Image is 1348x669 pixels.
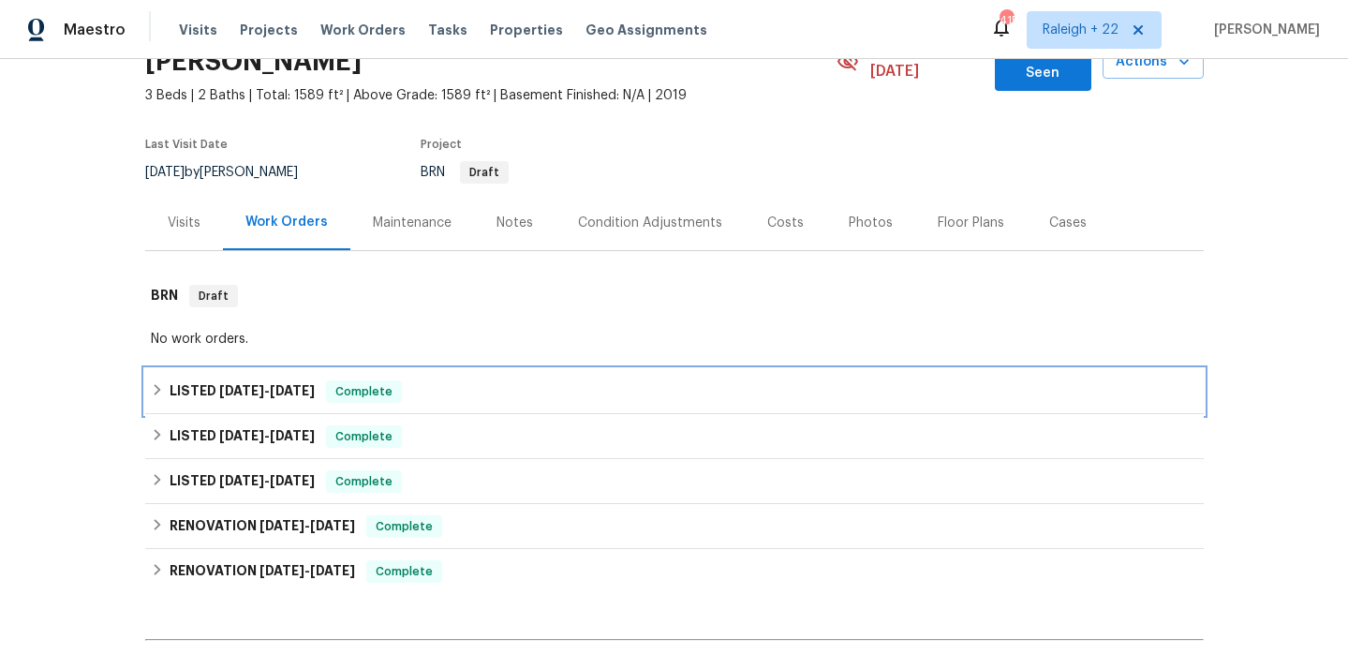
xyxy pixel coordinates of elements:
[168,214,200,232] div: Visits
[421,139,462,150] span: Project
[151,285,178,307] h6: BRN
[328,382,400,401] span: Complete
[270,429,315,442] span: [DATE]
[320,21,406,39] span: Work Orders
[245,213,328,231] div: Work Orders
[310,564,355,577] span: [DATE]
[849,214,893,232] div: Photos
[151,330,1198,349] div: No work orders.
[259,564,355,577] span: -
[1207,21,1320,39] span: [PERSON_NAME]
[270,384,315,397] span: [DATE]
[1043,21,1118,39] span: Raleigh + 22
[219,474,315,487] span: -
[219,474,264,487] span: [DATE]
[496,214,533,232] div: Notes
[578,214,722,232] div: Condition Adjustments
[428,23,467,37] span: Tasks
[259,519,355,532] span: -
[145,459,1204,504] div: LISTED [DATE]-[DATE]Complete
[145,166,185,179] span: [DATE]
[870,43,984,81] span: Not seen [DATE]
[1010,39,1076,85] span: Mark Seen
[170,425,315,448] h6: LISTED
[170,515,355,538] h6: RENOVATION
[938,214,1004,232] div: Floor Plans
[170,470,315,493] h6: LISTED
[191,287,236,305] span: Draft
[1118,51,1189,74] span: Actions
[368,517,440,536] span: Complete
[328,427,400,446] span: Complete
[585,21,707,39] span: Geo Assignments
[1103,45,1204,80] button: Actions
[767,214,804,232] div: Costs
[368,562,440,581] span: Complete
[170,560,355,583] h6: RENOVATION
[145,369,1204,414] div: LISTED [DATE]-[DATE]Complete
[64,21,126,39] span: Maestro
[462,167,507,178] span: Draft
[259,519,304,532] span: [DATE]
[145,266,1204,326] div: BRN Draft
[328,472,400,491] span: Complete
[219,384,315,397] span: -
[995,34,1091,91] button: Mark Seen
[373,214,452,232] div: Maintenance
[145,161,320,184] div: by [PERSON_NAME]
[490,21,563,39] span: Properties
[1000,11,1013,30] div: 415
[219,384,264,397] span: [DATE]
[145,34,804,71] h2: [STREET_ADDRESS][PERSON_NAME][PERSON_NAME]
[259,564,304,577] span: [DATE]
[145,139,228,150] span: Last Visit Date
[145,86,837,105] span: 3 Beds | 2 Baths | Total: 1589 ft² | Above Grade: 1589 ft² | Basement Finished: N/A | 2019
[240,21,298,39] span: Projects
[145,504,1204,549] div: RENOVATION [DATE]-[DATE]Complete
[145,414,1204,459] div: LISTED [DATE]-[DATE]Complete
[145,549,1204,594] div: RENOVATION [DATE]-[DATE]Complete
[219,429,315,442] span: -
[179,21,217,39] span: Visits
[421,166,509,179] span: BRN
[170,380,315,403] h6: LISTED
[310,519,355,532] span: [DATE]
[270,474,315,487] span: [DATE]
[219,429,264,442] span: [DATE]
[1049,214,1087,232] div: Cases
